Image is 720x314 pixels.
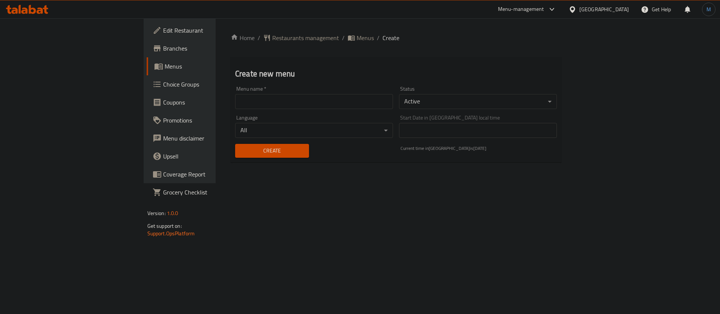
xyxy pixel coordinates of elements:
[400,145,557,152] p: Current time in [GEOGRAPHIC_DATA] is [DATE]
[357,33,374,42] span: Menus
[163,44,258,53] span: Branches
[163,116,258,125] span: Promotions
[147,183,264,201] a: Grocery Checklist
[147,221,182,231] span: Get support on:
[163,170,258,179] span: Coverage Report
[235,123,393,138] div: All
[167,208,178,218] span: 1.0.0
[147,93,264,111] a: Coupons
[382,33,399,42] span: Create
[163,188,258,197] span: Grocery Checklist
[147,21,264,39] a: Edit Restaurant
[147,57,264,75] a: Menus
[342,33,345,42] li: /
[147,229,195,238] a: Support.OpsPlatform
[163,80,258,89] span: Choice Groups
[377,33,379,42] li: /
[706,5,711,13] span: M
[147,208,166,218] span: Version:
[231,33,561,42] nav: breadcrumb
[235,68,557,79] h2: Create new menu
[147,147,264,165] a: Upsell
[163,26,258,35] span: Edit Restaurant
[263,33,339,42] a: Restaurants management
[147,129,264,147] a: Menu disclaimer
[241,146,303,156] span: Create
[579,5,629,13] div: [GEOGRAPHIC_DATA]
[147,75,264,93] a: Choice Groups
[147,111,264,129] a: Promotions
[163,134,258,143] span: Menu disclaimer
[272,33,339,42] span: Restaurants management
[235,144,309,158] button: Create
[348,33,374,42] a: Menus
[163,152,258,161] span: Upsell
[165,62,258,71] span: Menus
[147,39,264,57] a: Branches
[235,94,393,109] input: Please enter Menu name
[147,165,264,183] a: Coverage Report
[399,94,557,109] div: Active
[163,98,258,107] span: Coupons
[498,5,544,14] div: Menu-management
